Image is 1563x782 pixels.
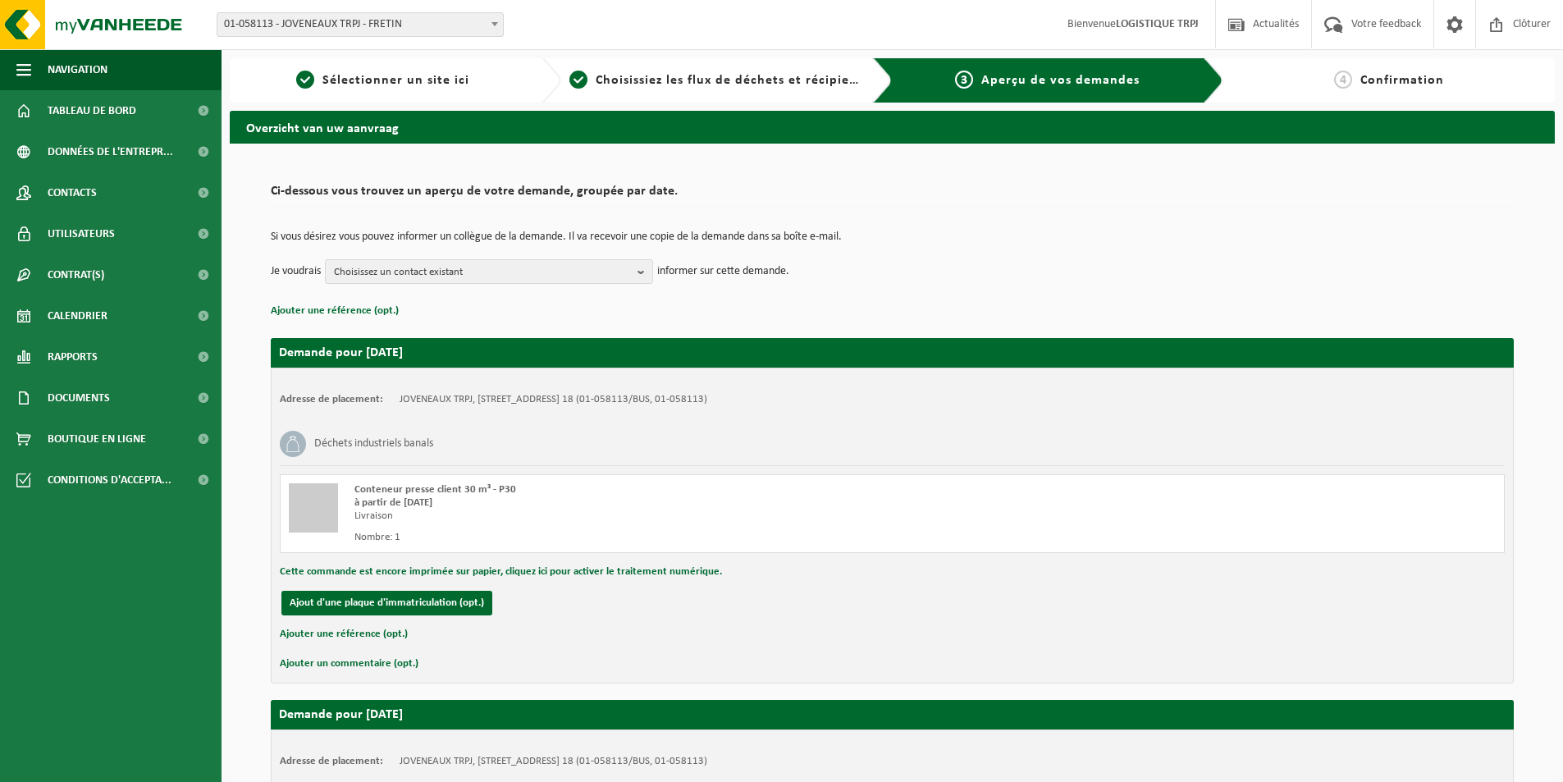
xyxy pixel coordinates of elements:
[271,231,1514,243] p: Si vous désirez vous pouvez informer un collègue de la demande. Il va recevoir une copie de la de...
[280,653,418,675] button: Ajouter un commentaire (opt.)
[279,708,403,721] strong: Demande pour [DATE]
[354,510,958,523] div: Livraison
[48,336,98,377] span: Rapports
[271,185,1514,207] h2: Ci-dessous vous trouvez un aperçu de votre demande, groupée par date.
[48,254,104,295] span: Contrat(s)
[296,71,314,89] span: 1
[354,497,432,508] strong: à partir de [DATE]
[981,74,1140,87] span: Aperçu de vos demandes
[314,431,433,457] h3: Déchets industriels banals
[217,12,504,37] span: 01-058113 - JOVENEAUX TRPJ - FRETIN
[280,561,722,583] button: Cette commande est encore imprimée sur papier, cliquez ici pour activer le traitement numérique.
[400,393,707,406] td: JOVENEAUX TRPJ, [STREET_ADDRESS] 18 (01-058113/BUS, 01-058113)
[322,74,469,87] span: Sélectionner un site ici
[569,71,587,89] span: 2
[281,591,492,615] button: Ajout d'une plaque d'immatriculation (opt.)
[280,756,383,766] strong: Adresse de placement:
[217,13,503,36] span: 01-058113 - JOVENEAUX TRPJ - FRETIN
[48,213,115,254] span: Utilisateurs
[400,755,707,768] td: JOVENEAUX TRPJ, [STREET_ADDRESS] 18 (01-058113/BUS, 01-058113)
[280,624,408,645] button: Ajouter une référence (opt.)
[334,260,631,285] span: Choisissez un contact existant
[271,300,399,322] button: Ajouter une référence (opt.)
[955,71,973,89] span: 3
[48,377,110,418] span: Documents
[596,74,869,87] span: Choisissiez les flux de déchets et récipients
[271,259,321,284] p: Je voudrais
[48,49,107,90] span: Navigation
[279,346,403,359] strong: Demande pour [DATE]
[48,90,136,131] span: Tableau de bord
[325,259,653,284] button: Choisissez un contact existant
[657,259,789,284] p: informer sur cette demande.
[48,460,171,501] span: Conditions d'accepta...
[48,131,173,172] span: Données de l'entrepr...
[569,71,860,90] a: 2Choisissiez les flux de déchets et récipients
[280,394,383,405] strong: Adresse de placement:
[48,295,107,336] span: Calendrier
[354,484,516,495] span: Conteneur presse client 30 m³ - P30
[1360,74,1444,87] span: Confirmation
[230,111,1555,143] h2: Overzicht van uw aanvraag
[1334,71,1352,89] span: 4
[48,418,146,460] span: Boutique en ligne
[1116,18,1199,30] strong: LOGISTIQUE TRPJ
[354,531,958,544] div: Nombre: 1
[238,71,528,90] a: 1Sélectionner un site ici
[48,172,97,213] span: Contacts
